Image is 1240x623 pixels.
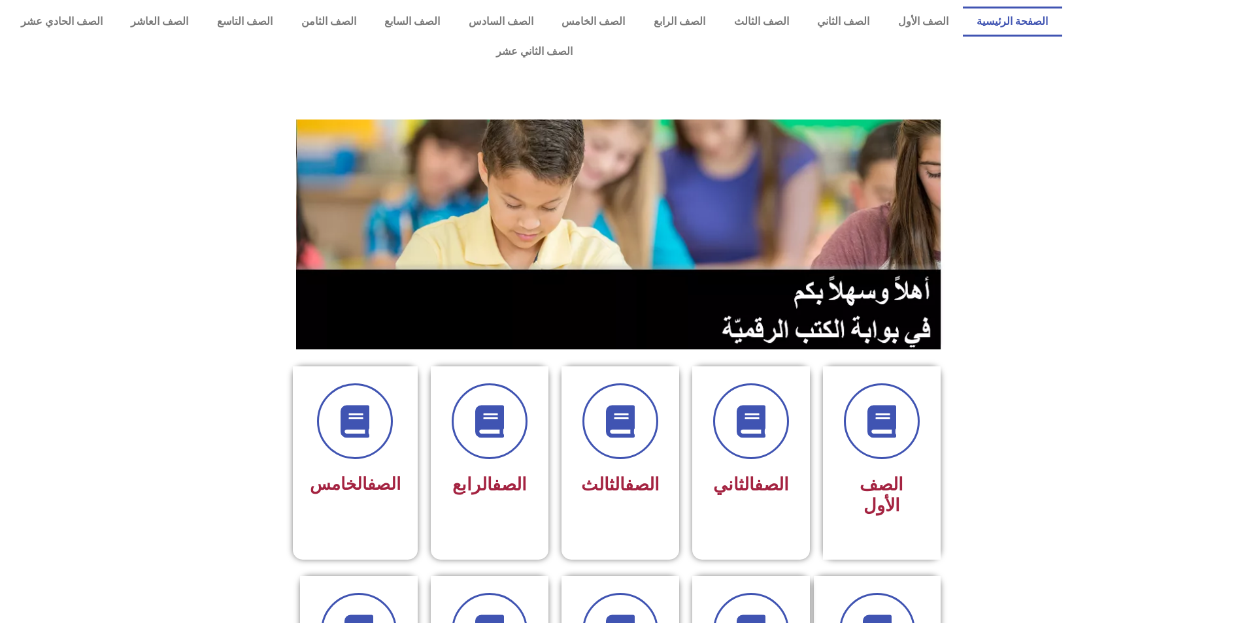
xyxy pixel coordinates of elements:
[754,474,789,495] a: الصف
[884,7,963,37] a: الصف الأول
[370,7,454,37] a: الصف السابع
[287,7,371,37] a: الصف الثامن
[7,7,117,37] a: الصف الحادي عشر
[492,474,527,495] a: الصف
[203,7,287,37] a: الصف التاسع
[367,474,401,494] a: الصف
[310,474,401,494] span: الخامس
[454,7,548,37] a: الصف السادس
[639,7,720,37] a: الصف الرابع
[117,7,203,37] a: الصف العاشر
[720,7,803,37] a: الصف الثالث
[713,474,789,495] span: الثاني
[803,7,884,37] a: الصف الثاني
[581,474,660,495] span: الثالث
[963,7,1063,37] a: الصفحة الرئيسية
[625,474,660,495] a: الصف
[548,7,640,37] a: الصف الخامس
[860,474,903,516] span: الصف الأول
[452,474,527,495] span: الرابع
[7,37,1062,67] a: الصف الثاني عشر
